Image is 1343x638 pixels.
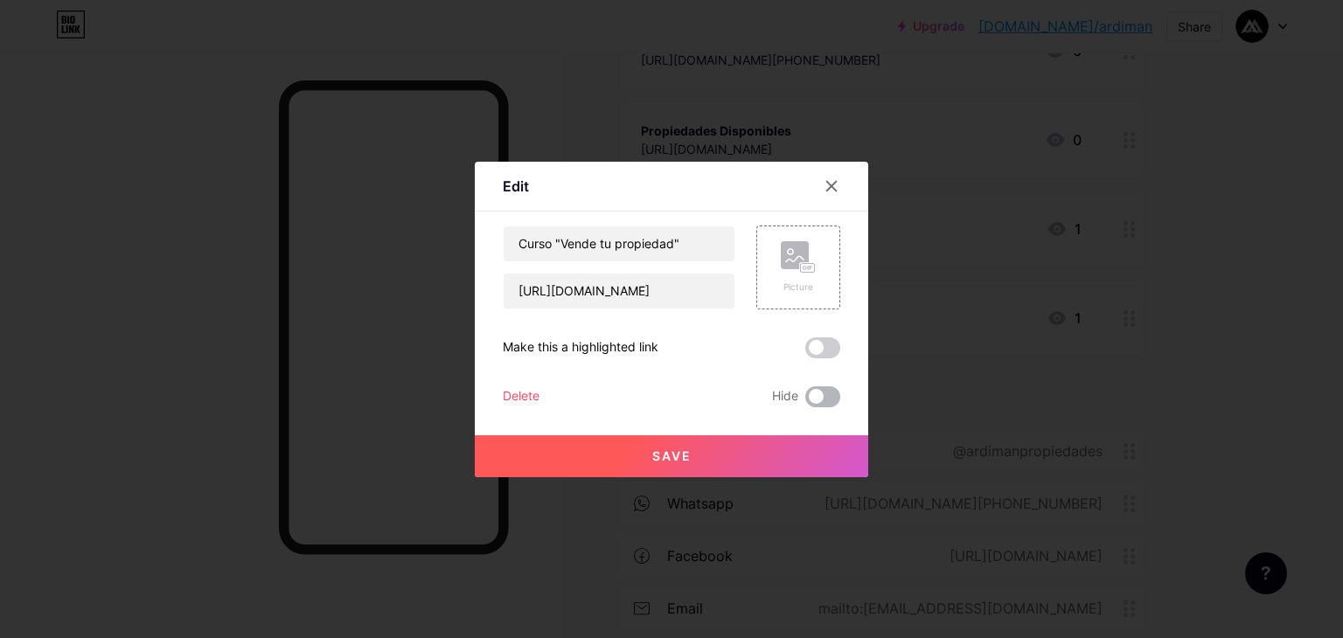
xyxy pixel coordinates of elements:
div: Edit [503,176,529,197]
button: Save [475,435,868,477]
div: Make this a highlighted link [503,337,658,358]
div: Picture [781,281,816,294]
input: Title [504,226,734,261]
input: URL [504,274,734,309]
div: Delete [503,386,539,407]
span: Hide [772,386,798,407]
span: Save [652,448,692,463]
